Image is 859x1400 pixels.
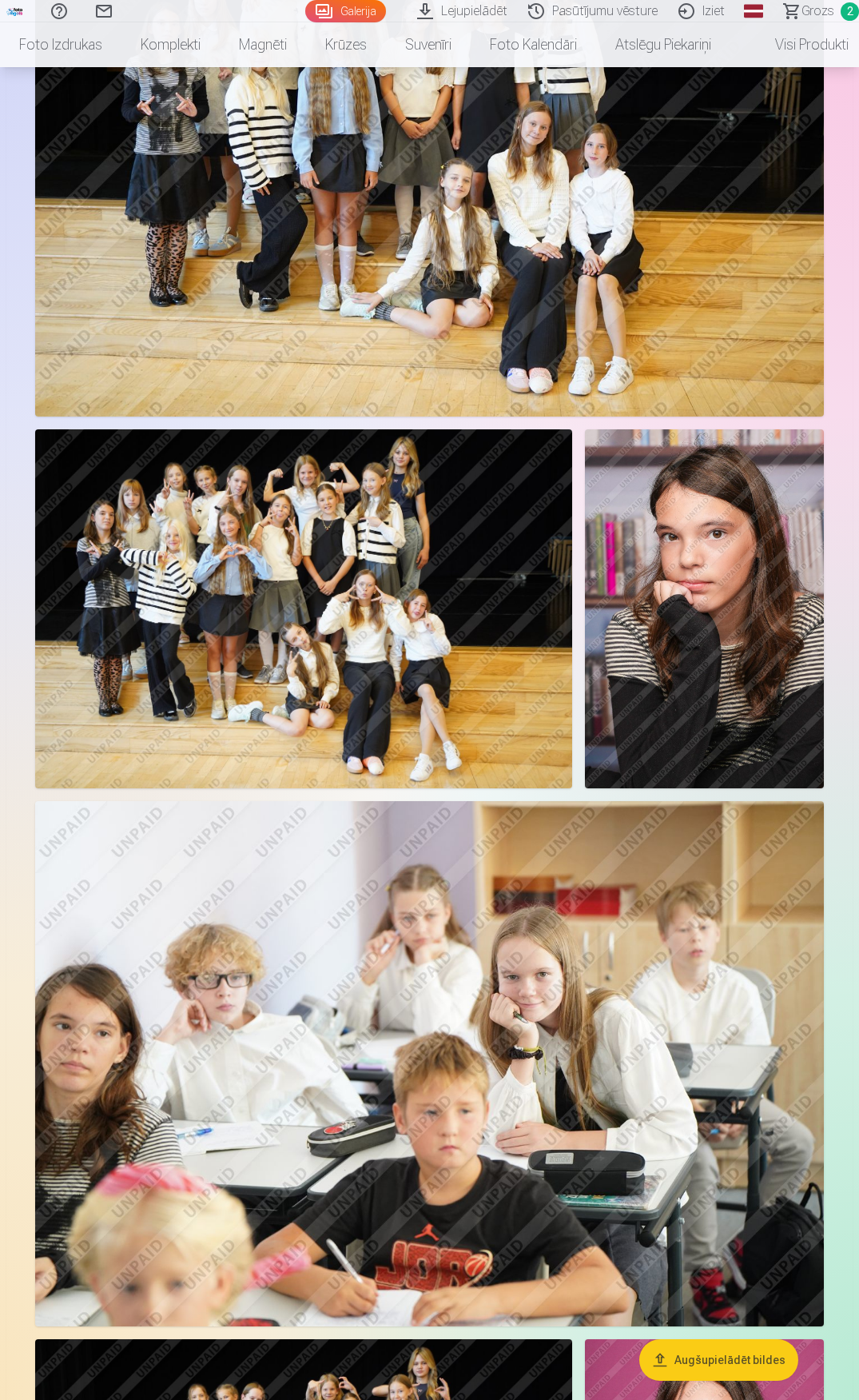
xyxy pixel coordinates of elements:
[220,22,306,67] a: Magnēti
[841,2,859,21] span: 2
[801,2,834,21] span: Grozs
[6,6,24,16] img: /fa1
[386,22,471,67] a: Suvenīri
[306,22,386,67] a: Krūzes
[596,22,730,67] a: Atslēgu piekariņi
[639,1339,798,1381] button: Augšupielādēt bildes
[121,22,220,67] a: Komplekti
[471,22,596,67] a: Foto kalendāri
